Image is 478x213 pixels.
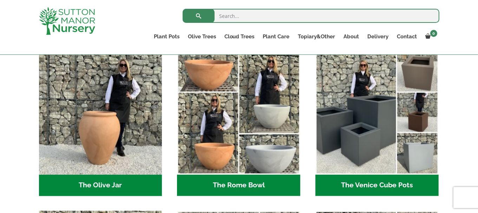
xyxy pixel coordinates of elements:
[430,30,437,37] span: 0
[259,32,294,41] a: Plant Care
[340,32,364,41] a: About
[294,32,340,41] a: Topiary&Other
[39,7,95,35] img: logo
[315,175,439,196] h2: The Venice Cube Pots
[177,51,300,196] a: Visit product category The Rome Bowl
[220,32,259,41] a: Cloud Trees
[421,32,439,41] a: 0
[184,32,220,41] a: Olive Trees
[39,51,162,175] img: The Olive Jar
[315,51,439,196] a: Visit product category The Venice Cube Pots
[364,32,393,41] a: Delivery
[177,175,300,196] h2: The Rome Bowl
[39,51,162,196] a: Visit product category The Olive Jar
[177,51,300,175] img: The Rome Bowl
[393,32,421,41] a: Contact
[150,32,184,41] a: Plant Pots
[183,9,439,23] input: Search...
[39,175,162,196] h2: The Olive Jar
[315,51,439,175] img: The Venice Cube Pots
